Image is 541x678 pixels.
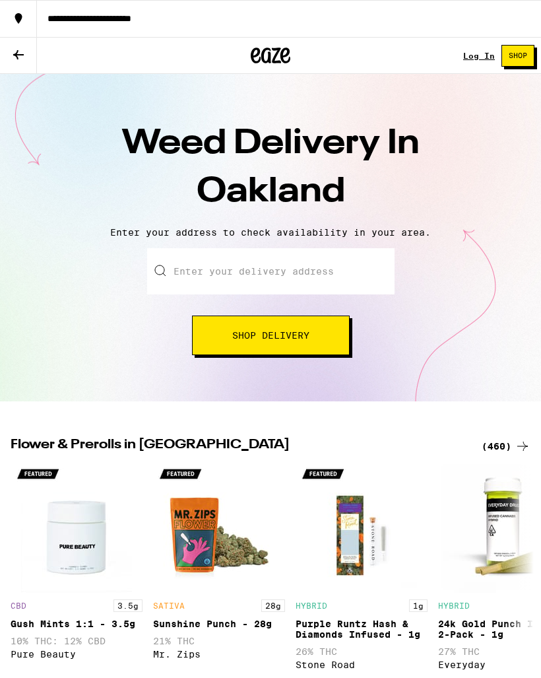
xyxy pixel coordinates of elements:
[13,227,528,238] p: Enter your address to check availability in your area.
[438,601,470,610] p: HYBRID
[409,599,428,612] p: 1g
[153,636,285,646] p: 21% THC
[11,461,143,593] img: Pure Beauty - Gush Mints 1:1 - 3.5g
[11,649,143,660] div: Pure Beauty
[296,660,428,670] div: Stone Road
[232,331,309,340] span: Shop Delivery
[153,461,285,593] img: Mr. Zips - Sunshine Punch - 28g
[296,461,428,593] img: Stone Road - Purple Runtz Hash & Diamonds Infused - 1g
[11,601,26,610] p: CBD
[147,248,395,294] input: Enter your delivery address
[153,601,185,610] p: SATIVA
[11,438,466,454] h2: Flower & Prerolls in [GEOGRAPHIC_DATA]
[296,619,428,640] div: Purple Runtz Hash & Diamonds Infused - 1g
[153,649,285,660] div: Mr. Zips
[509,52,527,59] span: Shop
[192,316,350,355] button: Shop Delivery
[197,175,345,209] span: Oakland
[296,601,327,610] p: HYBRID
[261,599,285,612] p: 28g
[153,619,285,629] div: Sunshine Punch - 28g
[11,619,143,629] div: Gush Mints 1:1 - 3.5g
[463,51,495,60] a: Log In
[495,45,541,67] a: Shop
[482,438,530,454] a: (460)
[113,599,143,612] p: 3.5g
[40,120,501,217] h1: Weed Delivery In
[11,636,143,646] p: 10% THC: 12% CBD
[296,646,428,657] p: 26% THC
[501,45,534,67] button: Shop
